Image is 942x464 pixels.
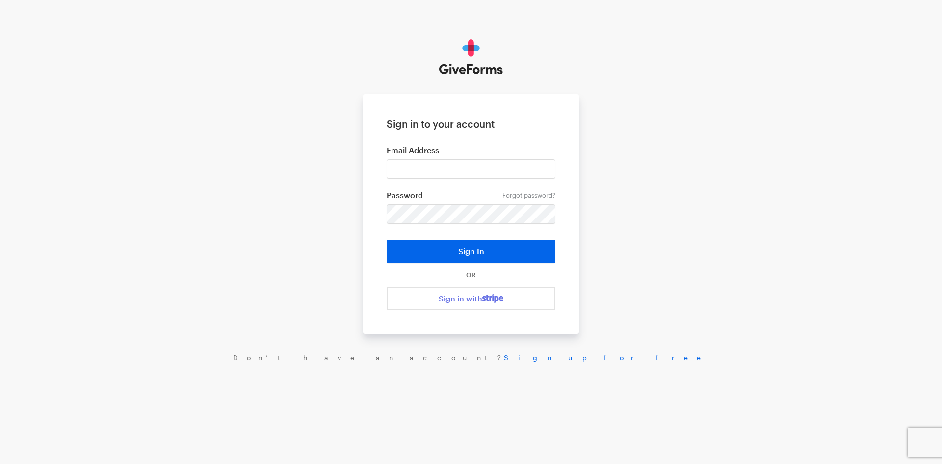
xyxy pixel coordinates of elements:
label: Password [387,191,555,200]
h1: Sign in to your account [387,118,555,130]
a: Sign in with [387,287,555,310]
a: Forgot password? [502,191,555,199]
a: Sign up for free [504,354,709,362]
button: Sign In [387,240,555,263]
img: stripe-07469f1003232ad58a8838275b02f7af1ac9ba95304e10fa954b414cd571f63b.svg [482,294,503,303]
span: OR [464,271,478,279]
img: GiveForms [439,39,503,75]
label: Email Address [387,145,555,155]
div: Don’t have an account? [10,354,932,362]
